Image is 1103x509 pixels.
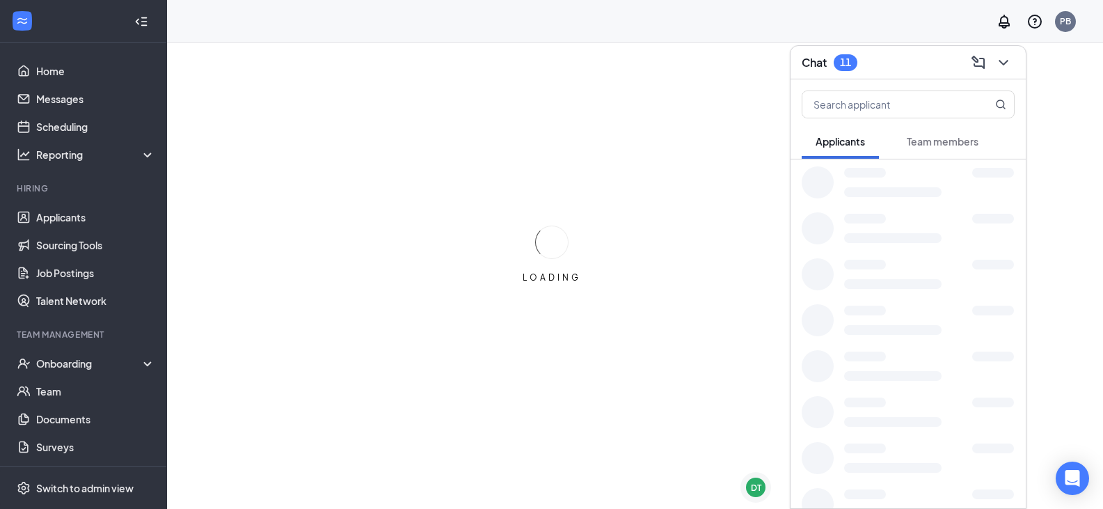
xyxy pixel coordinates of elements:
a: Surveys [36,433,155,461]
div: LOADING [517,272,587,283]
svg: Collapse [134,15,148,29]
a: Job Postings [36,259,155,287]
svg: ComposeMessage [970,54,987,71]
svg: Notifications [996,13,1013,30]
button: ChevronDown [992,52,1015,74]
a: Team [36,377,155,405]
a: Scheduling [36,113,155,141]
button: ComposeMessage [967,52,990,74]
a: Applicants [36,203,155,231]
div: Switch to admin view [36,481,134,495]
input: Search applicant [802,91,967,118]
a: Home [36,57,155,85]
span: Team members [907,135,978,148]
h3: Chat [802,55,827,70]
div: Team Management [17,329,152,340]
div: PB [1060,15,1071,27]
span: Applicants [816,135,865,148]
svg: MagnifyingGlass [995,99,1006,110]
svg: Settings [17,481,31,495]
svg: ChevronDown [995,54,1012,71]
div: 11 [840,56,851,68]
svg: QuestionInfo [1026,13,1043,30]
svg: UserCheck [17,357,31,370]
a: Talent Network [36,287,155,315]
div: DT [751,482,761,494]
svg: WorkstreamLogo [15,14,29,28]
a: Documents [36,405,155,433]
div: Open Intercom Messenger [1056,462,1089,495]
svg: Analysis [17,148,31,162]
div: Reporting [36,148,156,162]
a: Messages [36,85,155,113]
a: Sourcing Tools [36,231,155,259]
div: Onboarding [36,357,143,370]
div: Hiring [17,182,152,194]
